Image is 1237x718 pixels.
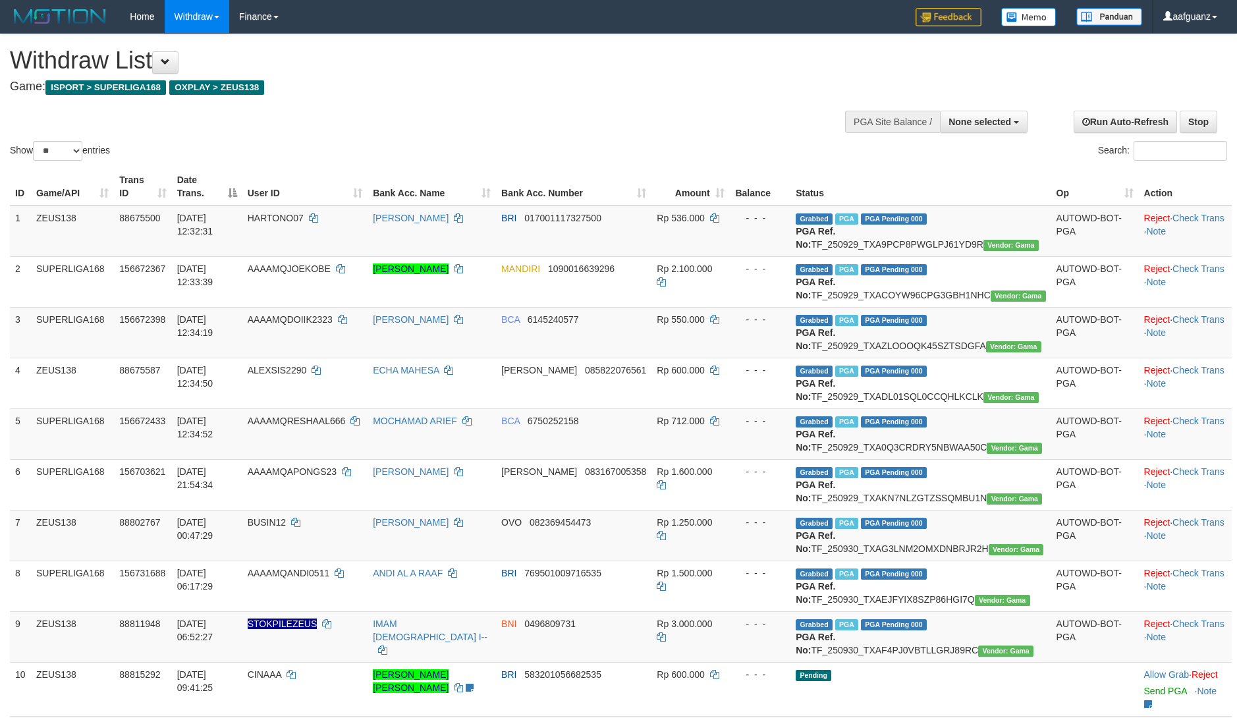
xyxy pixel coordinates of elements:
[983,240,1039,251] span: Vendor URL: https://trx31.1velocity.biz
[119,314,165,325] span: 156672398
[31,307,114,358] td: SUPERLIGA168
[790,408,1051,459] td: TF_250929_TXA0Q3CRDRY5NBWAA50C
[796,619,833,630] span: Grabbed
[1180,111,1217,133] a: Stop
[177,213,213,236] span: [DATE] 12:32:31
[119,213,160,223] span: 88675500
[177,466,213,490] span: [DATE] 21:54:34
[657,263,712,274] span: Rp 2.100.000
[1139,168,1232,206] th: Action
[248,213,304,223] span: HARTONO07
[1139,307,1232,358] td: · ·
[1144,619,1170,629] a: Reject
[835,366,858,377] span: Marked by aafpengsreynich
[528,416,579,426] span: Copy 6750252158 to clipboard
[991,290,1046,302] span: Vendor URL: https://trx31.1velocity.biz
[796,581,835,605] b: PGA Ref. No:
[10,141,110,161] label: Show entries
[373,263,449,274] a: [PERSON_NAME]
[31,510,114,561] td: ZEUS138
[989,544,1044,555] span: Vendor URL: https://trx31.1velocity.biz
[657,568,712,578] span: Rp 1.500.000
[835,416,858,428] span: Marked by aafsoycanthlai
[835,518,858,529] span: Marked by aafsreyleap
[735,211,785,225] div: - - -
[796,530,835,554] b: PGA Ref. No:
[796,213,833,225] span: Grabbed
[177,314,213,338] span: [DATE] 12:34:19
[735,566,785,580] div: - - -
[501,365,577,375] span: [PERSON_NAME]
[796,632,835,655] b: PGA Ref. No:
[31,256,114,307] td: SUPERLIGA168
[10,80,811,94] h4: Game:
[835,467,858,478] span: Marked by aafchhiseyha
[1051,256,1139,307] td: AUTOWD-BOT-PGA
[10,256,31,307] td: 2
[986,341,1041,352] span: Vendor URL: https://trx31.1velocity.biz
[657,416,704,426] span: Rp 712.000
[524,619,576,629] span: Copy 0496809731 to clipboard
[248,466,337,477] span: AAAAMQAPONGS23
[524,213,601,223] span: Copy 017001117327500 to clipboard
[861,467,927,478] span: PGA Pending
[1172,263,1224,274] a: Check Trans
[530,517,591,528] span: Copy 082369454473 to clipboard
[169,80,264,95] span: OXPLAY > ZEUS138
[796,568,833,580] span: Grabbed
[730,168,790,206] th: Balance
[1172,517,1224,528] a: Check Trans
[948,117,1011,127] span: None selected
[1139,408,1232,459] td: · ·
[835,568,858,580] span: Marked by aafromsomean
[735,262,785,275] div: - - -
[861,213,927,225] span: PGA Pending
[248,517,286,528] span: BUSIN12
[1001,8,1057,26] img: Button%20Memo.svg
[1134,141,1227,161] input: Search:
[1139,662,1232,716] td: ·
[975,595,1030,606] span: Vendor URL: https://trx31.1velocity.biz
[790,307,1051,358] td: TF_250929_TXAZLOOOQK45SZTSDGFA
[790,510,1051,561] td: TF_250930_TXAG3LNM2OMXDNBRJR2H
[31,611,114,662] td: ZEUS138
[735,668,785,681] div: - - -
[524,669,601,680] span: Copy 583201056682535 to clipboard
[172,168,242,206] th: Date Trans.: activate to sort column descending
[585,466,646,477] span: Copy 083167005358 to clipboard
[835,315,858,326] span: Marked by aafsoycanthlai
[373,619,487,642] a: IMAM [DEMOGRAPHIC_DATA] I--
[1139,510,1232,561] td: · ·
[796,315,833,326] span: Grabbed
[31,408,114,459] td: SUPERLIGA168
[114,168,171,206] th: Trans ID: activate to sort column ascending
[1051,206,1139,257] td: AUTOWD-BOT-PGA
[1139,256,1232,307] td: · ·
[835,264,858,275] span: Marked by aafsengchandara
[1051,408,1139,459] td: AUTOWD-BOT-PGA
[1144,213,1170,223] a: Reject
[501,314,520,325] span: BCA
[501,619,516,629] span: BNI
[735,313,785,326] div: - - -
[548,263,615,274] span: Copy 1090016639296 to clipboard
[1172,213,1224,223] a: Check Trans
[177,619,213,642] span: [DATE] 06:52:27
[177,416,213,439] span: [DATE] 12:34:52
[501,669,516,680] span: BRI
[735,414,785,428] div: - - -
[735,465,785,478] div: - - -
[1146,530,1166,541] a: Note
[31,662,114,716] td: ZEUS138
[1146,277,1166,287] a: Note
[796,429,835,453] b: PGA Ref. No:
[373,466,449,477] a: [PERSON_NAME]
[373,314,449,325] a: [PERSON_NAME]
[940,111,1028,133] button: None selected
[1051,168,1139,206] th: Op: activate to sort column ascending
[119,669,160,680] span: 88815292
[790,206,1051,257] td: TF_250929_TXA9PCP8PWGLPJ61YD9R
[1144,416,1170,426] a: Reject
[528,314,579,325] span: Copy 6145240577 to clipboard
[983,392,1039,403] span: Vendor URL: https://trx31.1velocity.biz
